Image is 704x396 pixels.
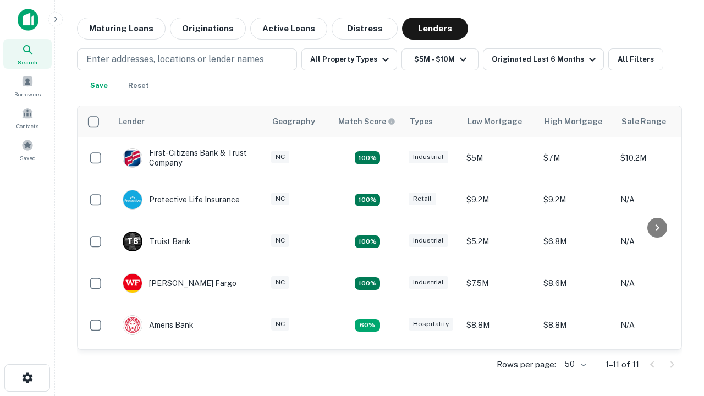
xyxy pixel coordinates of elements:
[18,58,37,67] span: Search
[3,71,52,101] a: Borrowers
[123,148,255,168] div: First-citizens Bank & Trust Company
[538,106,615,137] th: High Mortgage
[492,53,599,66] div: Originated Last 6 Months
[16,122,38,130] span: Contacts
[409,234,448,247] div: Industrial
[560,356,588,372] div: 50
[272,115,315,128] div: Geography
[608,48,663,70] button: All Filters
[77,18,166,40] button: Maturing Loans
[3,135,52,164] a: Saved
[123,274,142,293] img: picture
[271,318,289,331] div: NC
[266,106,332,137] th: Geography
[483,48,604,70] button: Originated Last 6 Months
[606,358,639,371] p: 1–11 of 11
[538,262,615,304] td: $8.6M
[461,137,538,179] td: $5M
[271,151,289,163] div: NC
[409,193,436,205] div: Retail
[123,315,194,335] div: Ameris Bank
[20,153,36,162] span: Saved
[338,116,395,128] div: Capitalize uses an advanced AI algorithm to match your search with the best lender. The match sco...
[271,234,289,247] div: NC
[112,106,266,137] th: Lender
[123,316,142,334] img: picture
[409,276,448,289] div: Industrial
[338,116,393,128] h6: Match Score
[538,179,615,221] td: $9.2M
[271,193,289,205] div: NC
[332,106,403,137] th: Capitalize uses an advanced AI algorithm to match your search with the best lender. The match sco...
[409,318,453,331] div: Hospitality
[123,232,191,251] div: Truist Bank
[621,115,666,128] div: Sale Range
[461,221,538,262] td: $5.2M
[355,194,380,207] div: Matching Properties: 2, hasApolloMatch: undefined
[538,304,615,346] td: $8.8M
[468,115,522,128] div: Low Mortgage
[461,179,538,221] td: $9.2M
[538,346,615,388] td: $9.2M
[3,39,52,69] a: Search
[123,190,240,210] div: Protective Life Insurance
[409,151,448,163] div: Industrial
[18,9,38,31] img: capitalize-icon.png
[649,273,704,326] iframe: Chat Widget
[81,75,117,97] button: Save your search to get updates of matches that match your search criteria.
[3,103,52,133] a: Contacts
[332,18,398,40] button: Distress
[118,115,145,128] div: Lender
[170,18,246,40] button: Originations
[77,48,297,70] button: Enter addresses, locations or lender names
[355,151,380,164] div: Matching Properties: 2, hasApolloMatch: undefined
[123,190,142,209] img: picture
[402,18,468,40] button: Lenders
[461,106,538,137] th: Low Mortgage
[355,277,380,290] div: Matching Properties: 2, hasApolloMatch: undefined
[461,346,538,388] td: $9.2M
[461,304,538,346] td: $8.8M
[410,115,433,128] div: Types
[123,273,237,293] div: [PERSON_NAME] Fargo
[271,276,289,289] div: NC
[86,53,264,66] p: Enter addresses, locations or lender names
[127,236,138,248] p: T B
[301,48,397,70] button: All Property Types
[355,235,380,249] div: Matching Properties: 3, hasApolloMatch: undefined
[355,319,380,332] div: Matching Properties: 1, hasApolloMatch: undefined
[121,75,156,97] button: Reset
[461,262,538,304] td: $7.5M
[544,115,602,128] div: High Mortgage
[123,148,142,167] img: picture
[497,358,556,371] p: Rows per page:
[14,90,41,98] span: Borrowers
[538,221,615,262] td: $6.8M
[538,137,615,179] td: $7M
[250,18,327,40] button: Active Loans
[402,48,479,70] button: $5M - $10M
[403,106,461,137] th: Types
